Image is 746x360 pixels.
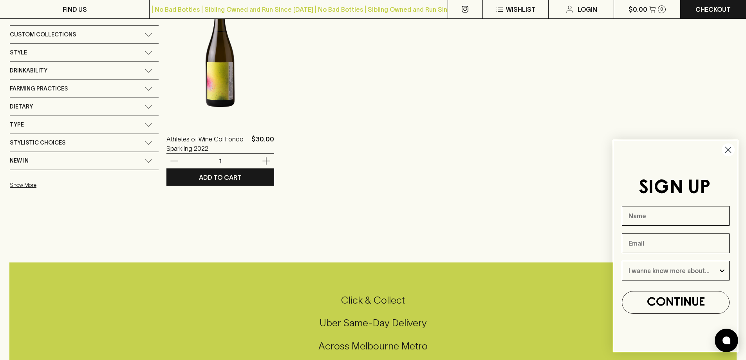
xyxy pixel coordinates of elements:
[10,98,159,116] div: Dietary
[9,340,737,353] h5: Across Melbourne Metro
[63,5,87,14] p: FIND US
[660,7,663,11] p: 0
[166,195,736,211] nav: pagination navigation
[10,134,159,152] div: Stylistic Choices
[10,138,65,148] span: Stylistic Choices
[251,134,274,153] p: $30.00
[695,5,731,14] p: Checkout
[622,233,730,253] input: Email
[10,84,68,94] span: Farming Practices
[639,179,710,197] span: SIGN UP
[10,152,159,170] div: New In
[9,294,737,307] h5: Click & Collect
[578,5,597,14] p: Login
[211,157,229,165] p: 1
[10,177,112,193] button: Show More
[10,156,29,166] span: New In
[723,336,730,344] img: bubble-icon
[10,30,76,40] span: Custom Collections
[10,26,159,43] div: Custom Collections
[10,120,24,130] span: Type
[622,291,730,314] button: CONTINUE
[10,80,159,98] div: Farming Practices
[718,261,726,280] button: Show Options
[629,261,718,280] input: I wanna know more about...
[10,116,159,134] div: Type
[10,102,33,112] span: Dietary
[9,317,737,329] h5: Uber Same-Day Delivery
[10,44,159,62] div: Style
[721,143,735,157] button: Close dialog
[10,62,159,80] div: Drinkability
[166,169,274,185] button: ADD TO CART
[629,5,647,14] p: $0.00
[506,5,536,14] p: Wishlist
[10,66,47,76] span: Drinkability
[622,206,730,226] input: Name
[605,132,746,360] div: FLYOUT Form
[10,48,27,58] span: Style
[199,173,242,182] p: ADD TO CART
[166,134,248,153] a: Athletes of Wine Col Fondo Sparkling 2022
